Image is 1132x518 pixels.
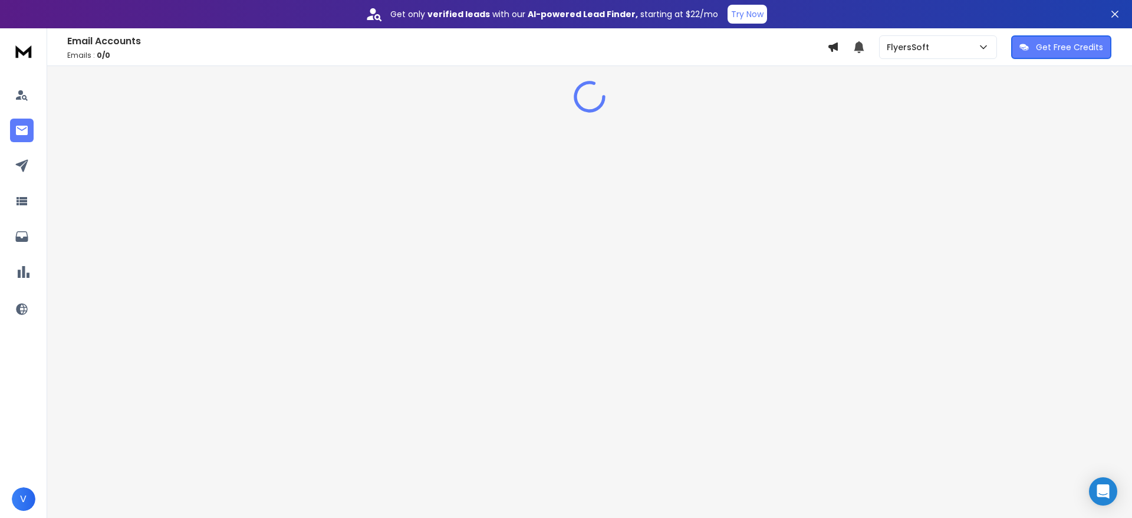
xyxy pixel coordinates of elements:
p: Try Now [731,8,764,20]
p: Get Free Credits [1036,41,1103,53]
p: FlyersSoft [887,41,934,53]
p: Emails : [67,51,827,60]
button: V [12,487,35,511]
div: Open Intercom Messenger [1089,477,1117,506]
button: Try Now [728,5,767,24]
strong: verified leads [427,8,490,20]
p: Get only with our starting at $22/mo [390,8,718,20]
h1: Email Accounts [67,34,827,48]
img: logo [12,40,35,62]
span: 0 / 0 [97,50,110,60]
button: Get Free Credits [1011,35,1111,59]
strong: AI-powered Lead Finder, [528,8,638,20]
